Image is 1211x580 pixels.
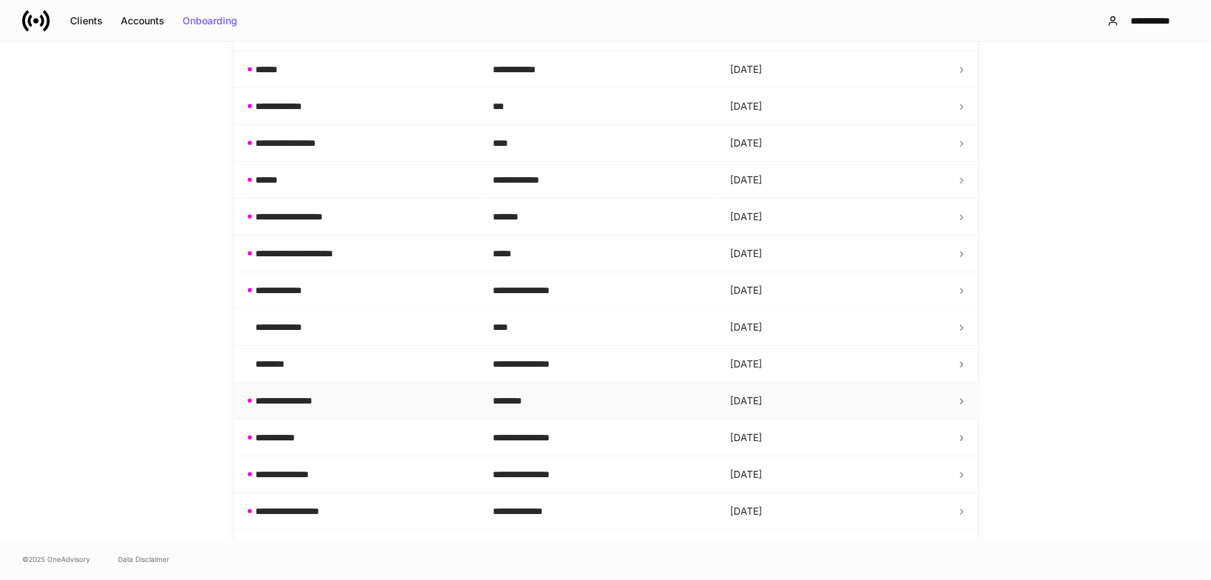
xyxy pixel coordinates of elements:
[61,10,112,32] button: Clients
[173,10,246,32] button: Onboarding
[70,16,103,26] div: Clients
[719,383,956,420] td: [DATE]
[719,125,956,162] td: [DATE]
[719,272,956,309] td: [DATE]
[719,346,956,383] td: [DATE]
[719,51,956,88] td: [DATE]
[719,162,956,199] td: [DATE]
[719,456,956,493] td: [DATE]
[22,554,90,565] span: © 2025 OneAdvisory
[183,16,237,26] div: Onboarding
[121,16,164,26] div: Accounts
[719,530,956,567] td: [DATE]
[112,10,173,32] button: Accounts
[719,88,956,125] td: [DATE]
[719,235,956,272] td: [DATE]
[719,199,956,235] td: [DATE]
[719,493,956,530] td: [DATE]
[719,309,956,346] td: [DATE]
[118,554,169,565] a: Data Disclaimer
[719,420,956,456] td: [DATE]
